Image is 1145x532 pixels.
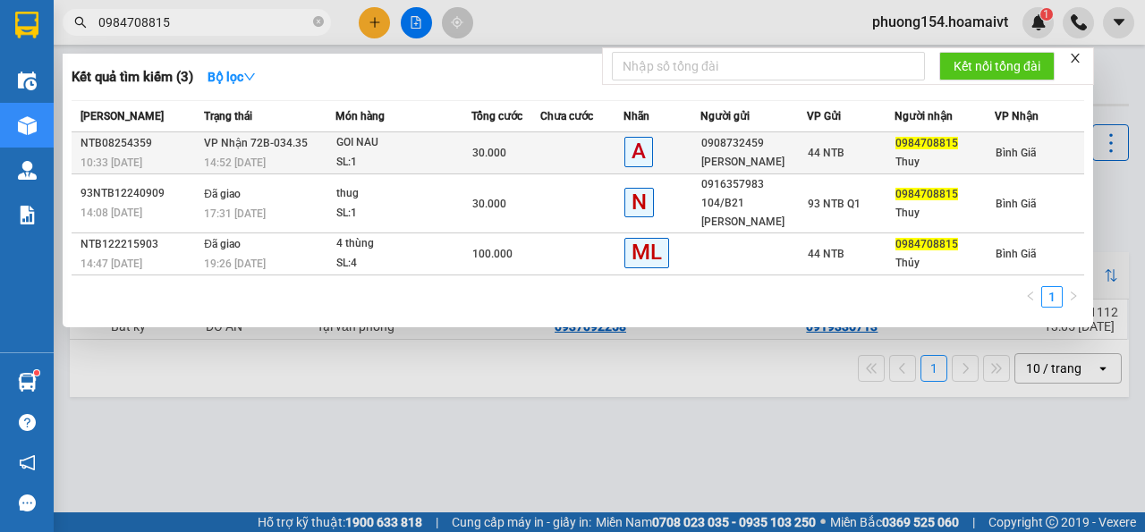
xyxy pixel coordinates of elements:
[335,110,385,122] span: Món hàng
[624,137,653,166] span: A
[72,68,193,87] h3: Kết quả tìm kiếm ( 3 )
[81,235,199,254] div: NTB122215903
[807,110,841,122] span: VP Gửi
[895,238,958,250] span: 0984708815
[612,52,925,80] input: Nhập số tổng đài
[808,198,861,210] span: 93 NTB Q1
[18,206,37,224] img: solution-icon
[472,198,506,210] span: 30.000
[98,13,310,32] input: Tìm tên, số ĐT hoặc mã đơn
[81,156,142,169] span: 10:33 [DATE]
[336,133,471,153] div: GOI NAU
[204,110,252,122] span: Trạng thái
[1025,291,1036,301] span: left
[1069,52,1081,64] span: close
[204,258,266,270] span: 19:26 [DATE]
[895,153,994,172] div: Thuy
[895,137,958,149] span: 0984708815
[204,188,241,200] span: Đã giao
[623,110,649,122] span: Nhãn
[808,248,844,260] span: 44 NTB
[204,207,266,220] span: 17:31 [DATE]
[336,254,471,274] div: SL: 4
[895,254,994,273] div: Thủy
[18,373,37,392] img: warehouse-icon
[313,14,324,31] span: close-circle
[996,147,1036,159] span: Bình Giã
[18,116,37,135] img: warehouse-icon
[701,194,806,232] div: 104/B21 [PERSON_NAME]
[15,12,38,38] img: logo-vxr
[204,137,308,149] span: VP Nhận 72B-034.35
[204,156,266,169] span: 14:52 [DATE]
[1042,287,1062,307] a: 1
[193,63,270,91] button: Bộ lọcdown
[336,204,471,224] div: SL: 1
[1041,286,1063,308] li: 1
[19,454,36,471] span: notification
[81,184,199,203] div: 93NTB12240909
[243,71,256,83] span: down
[472,147,506,159] span: 30.000
[624,238,669,267] span: ML
[895,204,994,223] div: Thuy
[995,110,1039,122] span: VP Nhận
[81,134,199,153] div: NTB08254359
[540,110,593,122] span: Chưa cước
[1020,286,1041,308] button: left
[313,16,324,27] span: close-circle
[996,198,1036,210] span: Bình Giã
[1063,286,1084,308] li: Next Page
[204,238,241,250] span: Đã giao
[624,188,654,217] span: N
[895,188,958,200] span: 0984708815
[81,258,142,270] span: 14:47 [DATE]
[472,248,513,260] span: 100.000
[996,248,1036,260] span: Bình Giã
[895,110,953,122] span: Người nhận
[81,207,142,219] span: 14:08 [DATE]
[701,175,806,194] div: 0916357983
[34,370,39,376] sup: 1
[19,414,36,431] span: question-circle
[74,16,87,29] span: search
[18,72,37,90] img: warehouse-icon
[336,153,471,173] div: SL: 1
[701,134,806,153] div: 0908732459
[81,110,164,122] span: [PERSON_NAME]
[336,184,471,204] div: thug
[18,161,37,180] img: warehouse-icon
[1063,286,1084,308] button: right
[700,110,750,122] span: Người gửi
[954,56,1040,76] span: Kết nối tổng đài
[336,234,471,254] div: 4 thùng
[19,494,36,511] span: message
[208,70,256,84] strong: Bộ lọc
[1020,286,1041,308] li: Previous Page
[808,147,844,159] span: 44 NTB
[701,153,806,172] div: [PERSON_NAME]
[471,110,522,122] span: Tổng cước
[939,52,1055,80] button: Kết nối tổng đài
[1068,291,1079,301] span: right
